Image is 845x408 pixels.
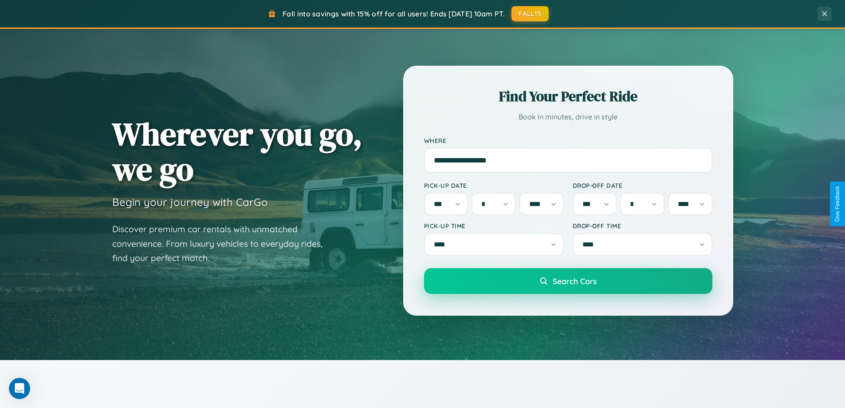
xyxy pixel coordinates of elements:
div: Give Feedback [834,186,841,222]
label: Drop-off Time [573,222,712,230]
label: Pick-up Date [424,182,564,189]
button: FALL15 [511,6,549,21]
label: Drop-off Date [573,182,712,189]
button: Search Cars [424,268,712,294]
h2: Find Your Perfect Ride [424,87,712,106]
p: Book in minutes, drive in style [424,111,712,123]
iframe: Intercom live chat [9,378,30,399]
span: Search Cars [553,276,597,286]
label: Pick-up Time [424,222,564,230]
h1: Wherever you go, we go [112,116,362,186]
p: Discover premium car rentals with unmatched convenience. From luxury vehicles to everyday rides, ... [112,222,334,265]
span: Fall into savings with 15% off for all users! Ends [DATE] 10am PT. [283,9,505,18]
label: Where [424,137,712,144]
h3: Begin your journey with CarGo [112,195,268,209]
